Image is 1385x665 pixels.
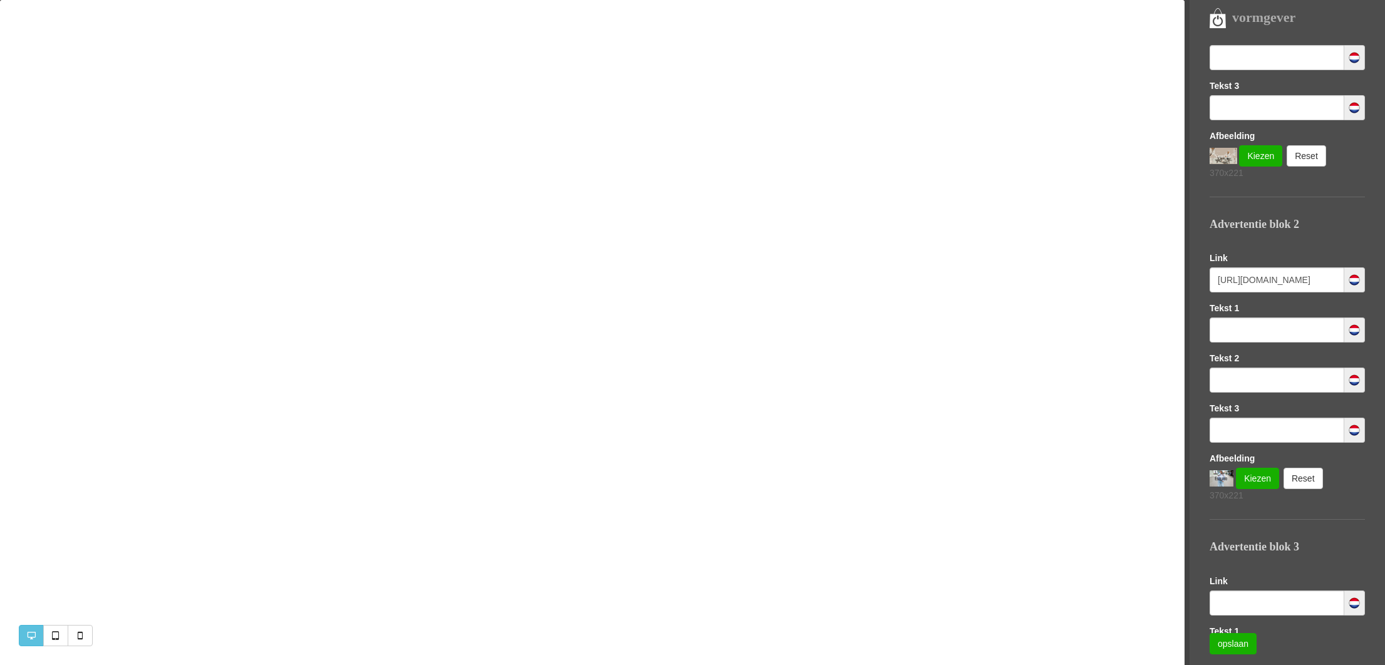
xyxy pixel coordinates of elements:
[1284,468,1323,489] a: Reset
[1348,597,1361,609] img: flag_nl-nl.png
[1210,252,1228,264] label: Link
[1239,145,1282,167] a: Kiezen
[1348,374,1361,386] img: flag_nl-nl.png
[68,625,93,646] a: Mobile
[1210,489,1365,502] p: 370x221
[1210,148,1237,164] img: neutral.png
[1236,468,1279,489] a: Kiezen
[43,625,68,646] a: Tablet
[1210,539,1299,555] label: Advertentie blok 3
[1210,633,1257,654] a: opslaan
[19,625,44,646] a: Desktop
[1210,302,1239,314] label: Tekst 1
[1210,402,1239,415] label: Tekst 3
[1210,470,1233,487] img: esqualo2.png
[1210,452,1255,465] label: Afbeelding
[1232,9,1295,25] strong: vormgever
[1210,625,1239,637] label: Tekst 1
[1348,101,1361,114] img: flag_nl-nl.png
[1348,51,1361,64] img: flag_nl-nl.png
[1348,274,1361,286] img: flag_nl-nl.png
[1348,324,1361,336] img: flag_nl-nl.png
[1210,575,1228,587] label: Link
[1210,217,1299,233] label: Advertentie blok 2
[1210,130,1255,142] label: Afbeelding
[1287,145,1326,167] a: Reset
[1210,80,1239,92] label: Tekst 3
[1210,167,1365,179] p: 370x221
[1348,424,1361,436] img: flag_nl-nl.png
[1210,352,1239,364] label: Tekst 2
